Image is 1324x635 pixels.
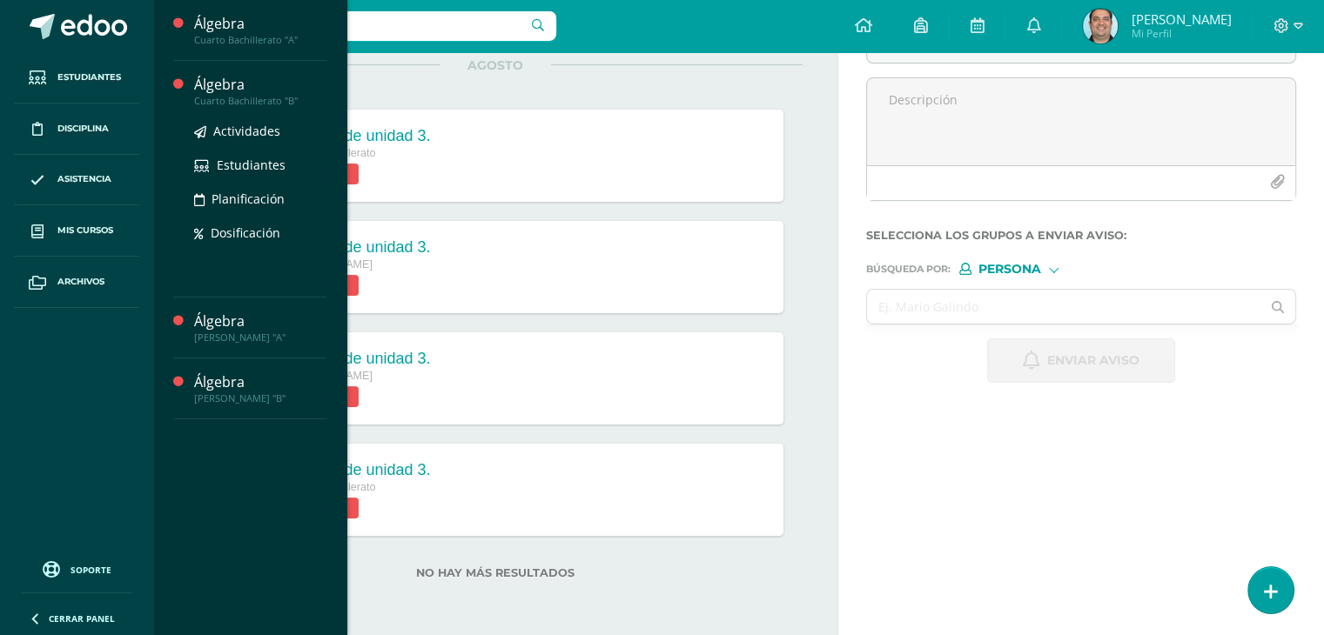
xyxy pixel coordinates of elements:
a: Mis cursos [14,205,139,257]
label: No hay más resultados [188,566,803,579]
input: Ej. Mario Galindo [867,290,1260,324]
a: Estudiantes [14,52,139,104]
div: [object Object] [959,263,1090,275]
span: Estudiantes [57,70,121,84]
input: Busca un usuario... [165,11,556,41]
div: Examen de unidad 3. [282,350,430,368]
a: ÁlgebraCuarto Bachillerato "B" [194,75,326,107]
a: Actividades [194,121,326,141]
a: Disciplina [14,104,139,155]
span: Enviar aviso [1047,339,1139,382]
a: Dosificación [194,223,326,243]
div: [PERSON_NAME] "A" [194,331,326,344]
div: Álgebra [194,14,326,34]
span: Disciplina [57,122,109,136]
span: Archivos [57,275,104,289]
button: Enviar aviso [987,338,1175,383]
div: Examen de unidad 3. [282,238,430,257]
span: Planificación [212,190,285,207]
div: Cuarto Bachillerato "A" [194,34,326,46]
a: Álgebra[PERSON_NAME] "A" [194,311,326,344]
span: Mi Perfil [1131,26,1231,41]
span: Soporte [71,564,111,576]
span: Actividades [213,123,280,139]
div: Cuarto Bachillerato "B" [194,95,326,107]
span: AGOSTO [440,57,551,73]
div: Álgebra [194,372,326,392]
div: Álgebra [194,75,326,95]
a: Álgebra[PERSON_NAME] "B" [194,372,326,404]
span: [PERSON_NAME] [1131,10,1231,28]
a: Soporte [21,557,132,580]
a: ÁlgebraCuarto Bachillerato "A" [194,14,326,46]
span: Búsqueda por : [866,264,951,274]
a: Estudiantes [194,155,326,175]
div: Examen de unidad 3. [282,127,430,145]
div: [PERSON_NAME] "B" [194,392,326,404]
label: Selecciona los grupos a enviar aviso : [866,229,1296,242]
a: Planificación [194,189,326,209]
img: e73e36176cd596232d986fe5ddd2832d.png [1083,9,1118,43]
a: Asistencia [14,155,139,206]
span: Mis cursos [57,224,113,237]
span: Cerrar panel [49,612,115,625]
span: Persona [978,264,1041,274]
div: Examen de unidad 3. [282,461,430,479]
span: Asistencia [57,172,111,186]
a: Archivos [14,257,139,308]
div: Álgebra [194,311,326,331]
span: Dosificación [211,224,280,241]
span: Estudiantes [217,157,286,173]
